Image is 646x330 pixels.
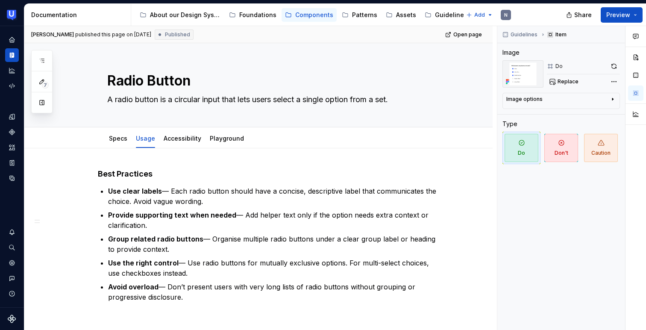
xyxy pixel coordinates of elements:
a: Components [282,8,337,22]
strong: Group related radio buttons [108,235,203,243]
a: Usage [136,135,155,142]
span: Do [505,134,538,162]
div: Playground [206,129,247,147]
a: About our Design System [136,8,224,22]
div: Foundations [239,11,276,19]
a: Documentation [5,48,19,62]
div: Type [502,120,517,128]
p: — Add helper text only if the option needs extra context or clarification. [108,210,440,230]
div: Assets [396,11,416,19]
span: Replace [558,78,578,85]
div: Patterns [352,11,377,19]
div: Page tree [136,6,462,24]
strong: Best Practices [98,169,153,178]
span: Guidelines [511,31,537,38]
div: Accessibility [160,129,205,147]
button: Image options [506,96,616,106]
button: Share [562,7,597,23]
button: Caution [582,132,620,164]
div: Image [502,48,520,57]
a: Accessibility [164,135,201,142]
a: Home [5,33,19,47]
button: Don't [542,132,580,164]
div: Do [555,63,563,70]
div: Image options [506,96,543,103]
a: Open page [443,29,486,41]
a: Code automation [5,79,19,93]
button: Replace [547,76,582,88]
a: Assets [382,8,420,22]
p: — Don’t present users with very long lists of radio buttons without grouping or progressive discl... [108,282,440,302]
a: Assets [5,141,19,154]
span: Open page [453,31,482,38]
div: published this page on [DATE] [75,31,151,38]
a: Data sources [5,171,19,185]
span: Preview [606,11,630,19]
svg: Supernova Logo [8,315,16,323]
a: Specs [109,135,127,142]
div: About our Design System [150,11,220,19]
strong: Use the right control [108,259,179,267]
strong: Use clear labels [108,187,162,195]
button: Search ⌘K [5,241,19,254]
p: — Each radio button should have a concise, descriptive label that communicates the choice. Avoid ... [108,186,440,206]
button: Notifications [5,225,19,239]
div: Documentation [31,11,127,19]
span: Don't [544,134,578,162]
a: Analytics [5,64,19,77]
button: Contact support [5,271,19,285]
button: Add [464,9,496,21]
div: Components [295,11,333,19]
a: Playground [210,135,244,142]
span: Add [474,12,485,18]
div: Specs [106,129,131,147]
span: [PERSON_NAME] [31,31,74,38]
img: 41adf70f-fc1c-4662-8e2d-d2ab9c673b1b.png [7,10,17,20]
textarea: Radio Button [106,71,429,91]
p: — Use radio buttons for mutually exclusive options. For multi-select choices, use checkboxes inst... [108,258,440,278]
span: Caution [584,134,618,162]
div: N [504,12,508,18]
span: Published [165,31,190,38]
a: Components [5,125,19,139]
a: Design tokens [5,110,19,124]
a: Foundations [226,8,280,22]
strong: Avoid overload [108,283,159,291]
button: Preview [601,7,643,23]
button: Guidelines [500,29,541,41]
textarea: A radio button is a circular input that lets users select a single option from a set. [106,93,429,106]
span: 7 [42,82,49,88]
p: — Organise multiple radio buttons under a clear group label or heading to provide context. [108,234,440,254]
button: Do [502,132,540,164]
a: Settings [5,256,19,270]
a: Patterns [338,8,381,22]
img: 39ef4b1b-6f65-4dd5-b3be-66f2dc0abb35.png [502,60,543,88]
strong: Provide supporting text when needed [108,211,236,219]
a: Storybook stories [5,156,19,170]
span: Share [574,11,592,19]
a: Guidelines [421,8,471,22]
div: Guidelines [435,11,467,19]
div: Usage [132,129,159,147]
